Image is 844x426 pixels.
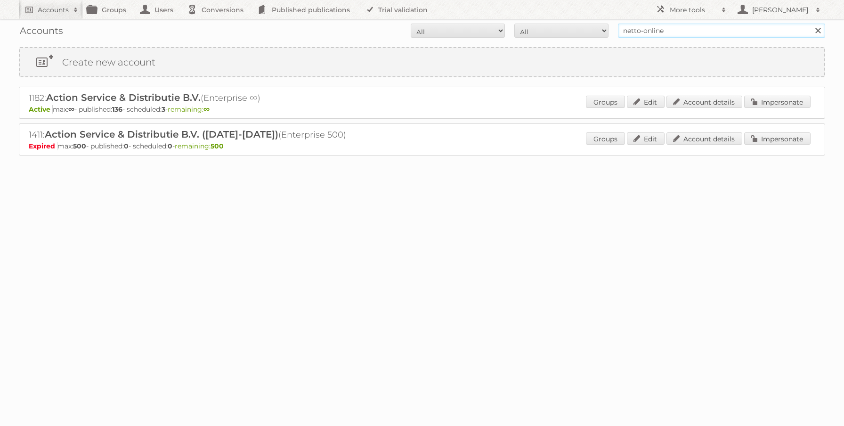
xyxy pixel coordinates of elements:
strong: ∞ [68,105,74,114]
h2: [PERSON_NAME] [750,5,811,15]
a: Groups [586,96,625,108]
span: remaining: [168,105,210,114]
span: Action Service & Distributie B.V. ([DATE]-[DATE]) [45,129,278,140]
a: Account details [666,96,742,108]
a: Edit [627,96,665,108]
strong: ∞ [203,105,210,114]
strong: 500 [211,142,224,150]
h2: 1182: (Enterprise ∞) [29,92,358,104]
strong: 136 [112,105,122,114]
a: Groups [586,132,625,145]
h2: Accounts [38,5,69,15]
strong: 0 [124,142,129,150]
a: Edit [627,132,665,145]
span: Active [29,105,53,114]
h2: 1411: (Enterprise 500) [29,129,358,141]
a: Impersonate [744,132,811,145]
p: max: - published: - scheduled: - [29,142,815,150]
span: Expired [29,142,57,150]
strong: 500 [73,142,86,150]
a: Impersonate [744,96,811,108]
p: max: - published: - scheduled: - [29,105,815,114]
strong: 0 [168,142,172,150]
strong: 3 [162,105,165,114]
h2: More tools [670,5,717,15]
span: Action Service & Distributie B.V. [46,92,201,103]
a: Account details [666,132,742,145]
a: Create new account [20,48,824,76]
span: remaining: [175,142,224,150]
